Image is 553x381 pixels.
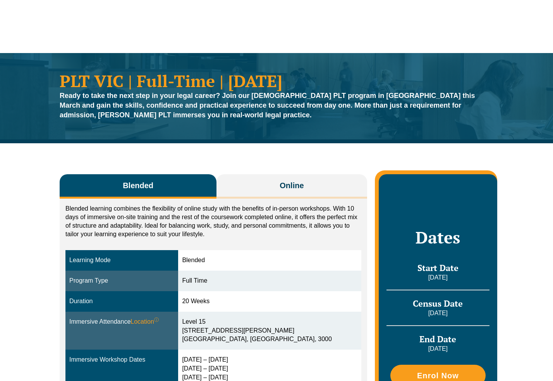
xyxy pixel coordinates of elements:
div: Program Type [69,276,174,285]
div: Duration [69,297,174,306]
div: Immersive Workshop Dates [69,355,174,364]
h2: Dates [386,228,489,247]
p: [DATE] [386,273,489,282]
p: Blended learning combines the flexibility of online study with the benefits of in-person workshop... [65,204,361,239]
p: [DATE] [386,345,489,353]
strong: Ready to take the next step in your legal career? Join our [DEMOGRAPHIC_DATA] PLT program in [GEO... [60,92,475,119]
sup: ⓘ [154,317,159,323]
span: Blended [123,180,153,191]
div: Learning Mode [69,256,174,265]
div: Blended [182,256,357,265]
span: Enrol Now [417,372,459,379]
div: Full Time [182,276,357,285]
div: 20 Weeks [182,297,357,306]
div: Immersive Attendance [69,317,174,326]
span: End Date [419,333,456,345]
span: Online [280,180,304,191]
h1: PLT VIC | Full-Time | [DATE] [60,72,493,89]
span: Location [131,317,159,326]
span: Start Date [417,262,459,273]
span: Census Date [413,298,463,309]
div: Level 15 [STREET_ADDRESS][PERSON_NAME] [GEOGRAPHIC_DATA], [GEOGRAPHIC_DATA], 3000 [182,317,357,344]
p: [DATE] [386,309,489,317]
